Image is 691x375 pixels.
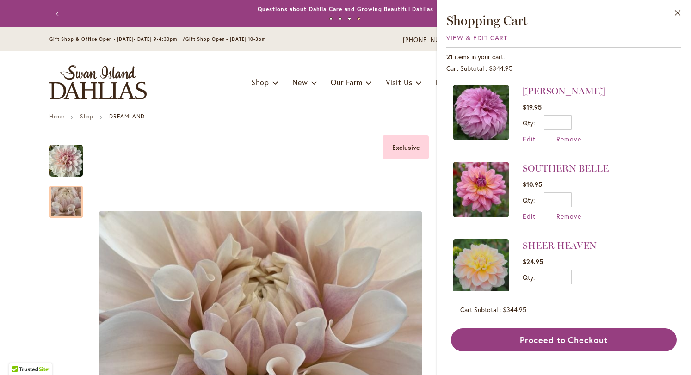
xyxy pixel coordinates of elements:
[523,273,535,282] label: Qty
[523,289,536,298] a: Edit
[489,64,512,73] span: $344.95
[258,6,433,12] a: Questions about Dahlia Care and Growing Beautiful Dahlias
[49,5,68,23] button: Previous
[523,196,535,204] label: Qty
[383,135,429,159] div: Exclusive
[523,180,542,189] span: $10.95
[453,85,509,143] a: VASSIO MEGGOS
[357,17,360,20] button: 4 of 4
[109,113,144,120] strong: DREAMLAND
[446,12,528,28] span: Shopping Cart
[455,52,505,61] span: items in your cart.
[348,17,351,20] button: 3 of 4
[523,103,542,111] span: $19.95
[556,289,581,298] a: Remove
[556,212,581,221] a: Remove
[49,36,185,42] span: Gift Shop & Office Open - [DATE]-[DATE] 9-4:30pm /
[556,135,581,143] a: Remove
[185,36,266,42] span: Gift Shop Open - [DATE] 10-3pm
[49,65,147,99] a: store logo
[453,162,509,221] a: SOUTHERN BELLE
[251,77,269,87] span: Shop
[49,113,64,120] a: Home
[453,162,509,217] img: SOUTHERN BELLE
[453,85,509,140] img: VASSIO MEGGOS
[523,240,597,251] a: SHEER HEAVEN
[7,342,33,368] iframe: Launch Accessibility Center
[451,328,677,351] button: Proceed to Checkout
[331,77,362,87] span: Our Farm
[453,239,509,298] a: SHEER HEAVEN
[49,143,83,178] img: DREAMLAND
[292,77,308,87] span: New
[523,135,536,143] a: Edit
[523,163,609,174] a: SOUTHERN BELLE
[523,86,605,97] a: [PERSON_NAME]
[80,113,93,120] a: Shop
[339,17,342,20] button: 2 of 4
[460,305,498,314] span: Cart Subtotal
[503,305,526,314] span: $344.95
[446,64,484,73] span: Cart Subtotal
[329,17,333,20] button: 1 of 4
[49,135,92,177] div: DREAMLAND
[446,52,453,61] span: 21
[49,177,83,218] div: DREAMLAND
[453,239,509,295] img: SHEER HEAVEN
[523,212,536,221] a: Edit
[403,36,459,45] a: [PHONE_NUMBER]
[446,33,507,42] a: View & Edit Cart
[523,118,535,127] label: Qty
[386,77,413,87] span: Visit Us
[436,77,478,87] span: Help Center
[523,257,543,266] span: $24.95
